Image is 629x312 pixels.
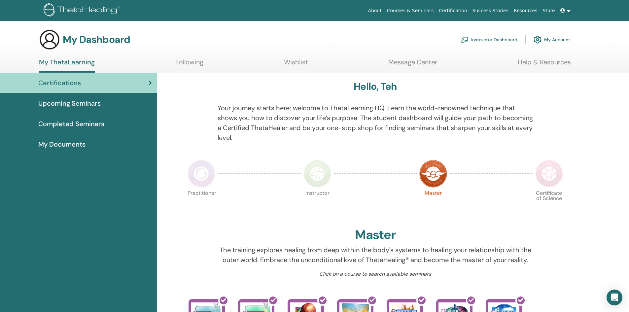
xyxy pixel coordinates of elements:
span: Certifications [38,78,81,88]
a: Wishlist [284,58,308,71]
a: My Account [534,32,570,47]
a: My ThetaLearning [39,58,95,73]
p: Master [419,191,447,218]
img: Certificate of Science [535,160,563,188]
img: generic-user-icon.jpg [39,29,60,50]
a: Message Center [388,58,437,71]
p: Practitioner [188,191,215,218]
img: Master [419,160,447,188]
p: Certificate of Science [535,191,563,218]
a: Success Stories [470,5,511,17]
p: The training explores healing from deep within the body's systems to healing your relationship wi... [218,245,533,265]
a: Help & Resources [518,58,571,71]
p: Instructor [303,191,331,218]
div: Open Intercom Messenger [607,290,622,305]
h2: Master [355,227,396,243]
img: chalkboard-teacher.svg [461,37,469,43]
img: cog.svg [534,34,542,45]
a: Instructor Dashboard [461,32,517,47]
span: Upcoming Seminars [38,98,101,108]
a: Courses & Seminars [384,5,437,17]
a: Certification [436,5,470,17]
img: logo.png [44,3,122,18]
a: Store [540,5,558,17]
p: Click on a course to search available seminars [218,270,533,278]
a: Resources [511,5,540,17]
span: My Documents [38,139,86,149]
p: Your journey starts here; welcome to ThetaLearning HQ. Learn the world-renowned technique that sh... [218,103,533,143]
h3: My Dashboard [63,34,130,46]
a: Following [175,58,203,71]
span: Completed Seminars [38,119,104,129]
img: Instructor [303,160,331,188]
a: About [365,5,384,17]
h3: Hello, Teh [354,81,397,92]
img: Practitioner [188,160,215,188]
